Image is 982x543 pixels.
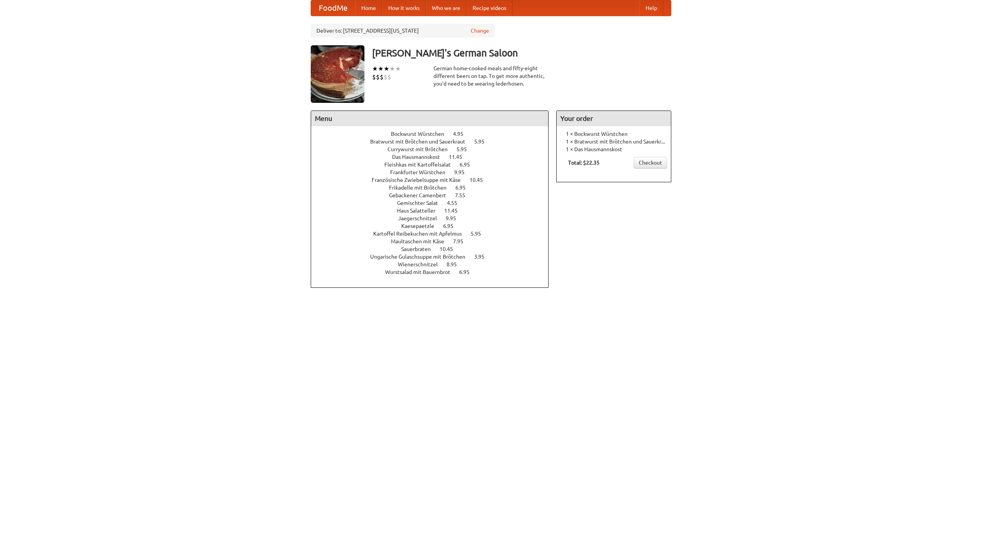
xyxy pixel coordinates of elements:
span: 10.45 [440,246,461,252]
span: Gemischter Salat [397,200,446,206]
span: 7.95 [453,238,471,244]
span: Kaesepaetzle [401,223,442,229]
a: Sauerbraten 10.45 [401,246,467,252]
div: Deliver to: [STREET_ADDRESS][US_STATE] [311,24,495,38]
a: Gemischter Salat 4.55 [397,200,471,206]
img: angular.jpg [311,45,364,103]
a: How it works [382,0,426,16]
span: 6.95 [460,162,478,168]
li: $ [376,73,380,81]
li: ★ [384,64,389,73]
span: Haus Salatteller [397,208,443,214]
h3: [PERSON_NAME]'s German Saloon [372,45,671,61]
span: Wurstsalad mit Bauernbrot [385,269,458,275]
span: 9.95 [446,215,464,221]
span: 4.55 [447,200,465,206]
a: Ungarische Gulaschsuppe mit Brötchen 3.95 [370,254,499,260]
a: Bratwurst mit Brötchen und Sauerkraut 5.95 [370,139,499,145]
li: ★ [395,64,401,73]
span: Frikadelle mit Brötchen [389,185,454,191]
span: 4.95 [453,131,471,137]
span: 9.95 [454,169,472,175]
li: $ [384,73,387,81]
span: 6.95 [443,223,461,229]
span: Bratwurst mit Brötchen und Sauerkraut [370,139,473,145]
span: Frankfurter Würstchen [390,169,453,175]
a: Jaegerschnitzel 9.95 [398,215,470,221]
span: 11.45 [449,154,470,160]
li: ★ [389,64,395,73]
a: Kartoffel Reibekuchen mit Apfelmus 5.95 [373,231,495,237]
span: Jaegerschnitzel [398,215,445,221]
span: 3.95 [474,254,492,260]
span: 5.95 [474,139,492,145]
a: Change [471,27,489,35]
a: FoodMe [311,0,355,16]
a: Gebackener Camenbert 7.55 [389,192,479,198]
a: Recipe videos [466,0,512,16]
span: 5.95 [471,231,489,237]
span: 10.45 [470,177,491,183]
span: Sauerbraten [401,246,438,252]
span: 5.95 [456,146,475,152]
a: Haus Salatteller 11.45 [397,208,472,214]
a: Das Hausmannskost 11.45 [392,154,476,160]
span: Das Hausmannskost [392,154,448,160]
li: ★ [378,64,384,73]
a: Wurstsalad mit Bauernbrot 6.95 [385,269,484,275]
span: 7.55 [455,192,473,198]
a: Who we are [426,0,466,16]
li: 1 × Bratwurst mit Brötchen und Sauerkraut [560,138,667,145]
span: 6.95 [455,185,473,191]
li: 1 × Das Hausmannskost [560,145,667,153]
b: Total: $22.35 [568,160,600,166]
a: Frankfurter Würstchen 9.95 [390,169,479,175]
a: Checkout [634,157,667,168]
a: Maultaschen mit Käse 7.95 [391,238,478,244]
span: Wienerschnitzel [398,261,445,267]
h4: Your order [557,111,671,126]
a: Französische Zwiebelsuppe mit Käse 10.45 [372,177,497,183]
li: $ [387,73,391,81]
a: Fleishkas mit Kartoffelsalat 6.95 [384,162,484,168]
h4: Menu [311,111,548,126]
span: Ungarische Gulaschsuppe mit Brötchen [370,254,473,260]
a: Currywurst mit Brötchen 5.95 [387,146,481,152]
span: 8.95 [447,261,465,267]
span: Bockwurst Würstchen [391,131,452,137]
span: Kartoffel Reibekuchen mit Apfelmus [373,231,470,237]
a: Kaesepaetzle 6.95 [401,223,468,229]
a: Wienerschnitzel 8.95 [398,261,471,267]
span: 6.95 [459,269,477,275]
span: Gebackener Camenbert [389,192,454,198]
a: Bockwurst Würstchen 4.95 [391,131,478,137]
a: Frikadelle mit Brötchen 6.95 [389,185,480,191]
span: Currywurst mit Brötchen [387,146,455,152]
li: $ [372,73,376,81]
div: German home-cooked meals and fifty-eight different beers on tap. To get more authentic, you'd nee... [433,64,549,87]
a: Home [355,0,382,16]
li: ★ [372,64,378,73]
span: Französische Zwiebelsuppe mit Käse [372,177,468,183]
li: $ [380,73,384,81]
a: Help [639,0,663,16]
span: Fleishkas mit Kartoffelsalat [384,162,458,168]
span: 11.45 [444,208,465,214]
li: 1 × Bockwurst Würstchen [560,130,667,138]
span: Maultaschen mit Käse [391,238,452,244]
